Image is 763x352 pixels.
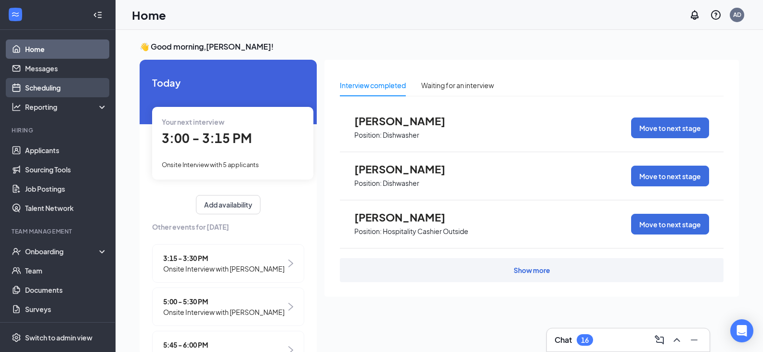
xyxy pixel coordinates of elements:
[25,333,92,342] div: Switch to admin view
[12,333,21,342] svg: Settings
[354,227,382,236] p: Position:
[652,332,667,348] button: ComposeMessage
[354,211,460,223] span: [PERSON_NAME]
[631,214,709,235] button: Move to next stage
[132,7,166,23] h1: Home
[733,11,741,19] div: AD
[163,253,285,263] span: 3:15 - 3:30 PM
[162,130,252,146] span: 3:00 - 3:15 PM
[631,117,709,138] button: Move to next stage
[152,222,304,232] span: Other events for [DATE]
[163,263,285,274] span: Onsite Interview with [PERSON_NAME]
[383,130,419,140] p: Dishwasher
[25,300,107,319] a: Surveys
[25,141,107,160] a: Applicants
[689,9,700,21] svg: Notifications
[730,319,753,342] div: Open Intercom Messenger
[340,80,406,91] div: Interview completed
[12,247,21,256] svg: UserCheck
[354,163,460,175] span: [PERSON_NAME]
[12,227,105,235] div: Team Management
[25,179,107,198] a: Job Postings
[354,130,382,140] p: Position:
[25,59,107,78] a: Messages
[25,160,107,179] a: Sourcing Tools
[686,332,702,348] button: Minimize
[25,198,107,218] a: Talent Network
[25,247,99,256] div: Onboarding
[514,265,550,275] div: Show more
[152,75,304,90] span: Today
[196,195,260,214] button: Add availability
[25,261,107,280] a: Team
[163,296,285,307] span: 5:00 - 5:30 PM
[25,39,107,59] a: Home
[25,78,107,97] a: Scheduling
[631,166,709,186] button: Move to next stage
[383,179,419,188] p: Dishwasher
[383,227,468,236] p: Hospitality Cashier Outside
[162,161,259,169] span: Onsite Interview with 5 applicants
[421,80,494,91] div: Waiting for an interview
[11,10,20,19] svg: WorkstreamLogo
[354,179,382,188] p: Position:
[688,334,700,346] svg: Minimize
[581,336,589,344] div: 16
[162,117,224,126] span: Your next interview
[555,335,572,345] h3: Chat
[671,334,683,346] svg: ChevronUp
[354,115,460,127] span: [PERSON_NAME]
[163,307,285,317] span: Onsite Interview with [PERSON_NAME]
[669,332,685,348] button: ChevronUp
[654,334,665,346] svg: ComposeMessage
[710,9,722,21] svg: QuestionInfo
[140,41,739,52] h3: 👋 Good morning, [PERSON_NAME] !
[25,102,108,112] div: Reporting
[93,10,103,20] svg: Collapse
[25,280,107,300] a: Documents
[12,102,21,112] svg: Analysis
[163,339,242,350] span: 5:45 - 6:00 PM
[12,126,105,134] div: Hiring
